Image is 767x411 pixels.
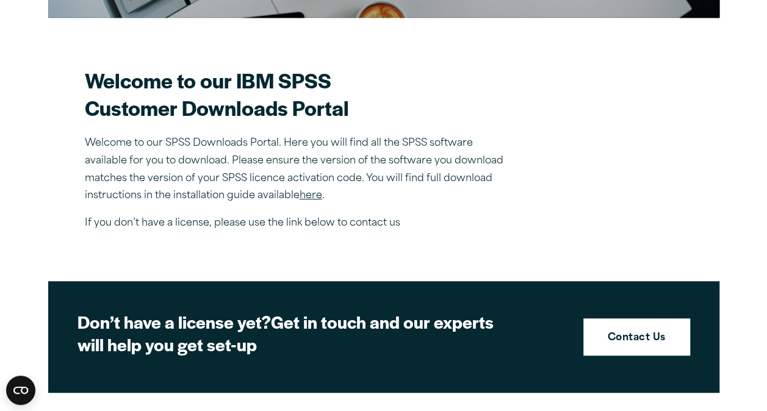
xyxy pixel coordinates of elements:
[6,376,35,405] button: Open CMP widget
[85,66,512,121] h2: Welcome to our IBM SPSS Customer Downloads Portal
[608,331,666,346] strong: Contact Us
[583,318,690,356] a: Contact Us
[300,191,322,201] a: here
[85,135,512,205] p: Welcome to our SPSS Downloads Portal. Here you will find all the SPSS software available for you ...
[77,309,271,334] strong: Don’t have a license yet?
[85,215,512,232] p: If you don’t have a license, please use the link below to contact us
[77,310,505,356] h2: Get in touch and our experts will help you get set-up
